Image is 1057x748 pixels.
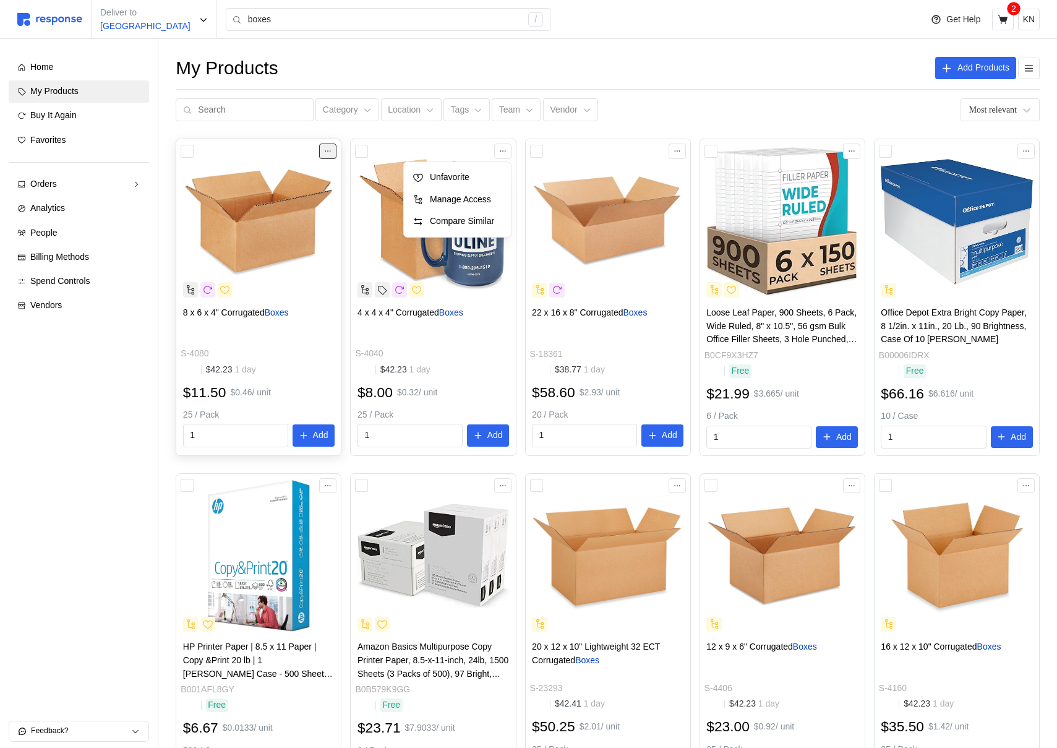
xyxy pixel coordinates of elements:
[641,424,683,447] button: Add
[662,429,677,442] p: Add
[183,718,218,737] h2: $6.67
[357,642,508,692] span: Amazon Basics Multipurpose Copy Printer Paper, 8.5-x-11-inch, 24lb, 1500 Sheets (3 Packs of 500),...
[754,720,794,734] p: $0.92 / unit
[30,62,53,72] span: Home
[183,480,335,632] img: 711pl0ZM3HL._AC_SX466_.jpg
[30,110,77,120] span: Buy It Again
[756,699,779,708] span: 1 day
[581,699,605,708] span: 1 day
[991,426,1033,449] button: Add
[881,717,924,736] h2: $35.50
[248,9,522,31] input: Search for a product name or SKU
[30,276,90,286] span: Spend Controls
[706,146,858,298] img: 71IurvPqV9L.__AC_SX300_SY300_QL70_FMwebp_.jpg
[550,103,577,117] p: Vendor
[729,697,779,711] p: $42.23
[9,197,149,220] a: Analytics
[704,349,758,363] p: B0CF9X3HZ7
[977,642,1001,651] mark: Boxes
[9,222,149,244] a: People
[532,408,683,422] p: 20 / Pack
[183,408,335,422] p: 25 / Pack
[323,103,358,117] p: Category
[706,384,750,403] h2: $21.99
[357,383,393,402] h2: $8.00
[532,307,623,317] span: 22 x 16 x 8" Corrugated
[580,386,620,400] p: $2.93 / unit
[492,98,541,122] button: Team
[881,307,1027,344] span: Office Depot Extra Bright Copy Paper, 8 1/2in. x 11in., 20 Lb., 90 Brightness, Case Of 10 [PERSON...
[426,215,502,228] p: Compare Similar
[532,383,575,402] h2: $58.60
[183,307,265,317] span: 8 x 6 x 4" Corrugated
[30,86,79,96] span: My Products
[969,103,1017,116] div: Most relevant
[555,697,605,711] p: $42.41
[357,408,509,422] p: 25 / Pack
[732,364,750,378] p: Free
[357,480,509,632] img: 71pAEs489UL.__AC_SX300_SY300_QL70_FMwebp_.jpg
[881,146,1032,298] img: 61VbZitEVcL._AC_SX466_.jpg
[265,307,289,317] mark: Boxes
[487,429,503,442] p: Add
[100,20,190,33] p: [GEOGRAPHIC_DATA]
[946,13,980,27] p: Get Help
[9,105,149,127] a: Buy It Again
[888,426,979,449] input: Qty
[9,721,148,741] button: Feedback?
[233,364,256,374] span: 1 day
[704,682,732,695] p: S-4406
[623,307,647,317] mark: Boxes
[9,294,149,317] a: Vendors
[575,655,599,665] mark: Boxes
[451,103,469,117] p: Tags
[388,103,421,117] p: Location
[881,410,1032,423] p: 10 / Case
[30,135,66,145] span: Favorites
[190,424,281,447] input: Qty
[181,347,208,361] p: S-4080
[928,387,974,401] p: $6.616 / unit
[816,426,858,449] button: Add
[9,270,149,293] a: Spend Controls
[364,424,455,447] input: Qty
[879,682,907,695] p: S-4160
[543,98,598,122] button: Vendor
[230,386,270,400] p: $0.46 / unit
[754,387,799,401] p: $3.665 / unit
[881,384,924,403] h2: $66.16
[181,683,234,697] p: B001AFL8GY
[183,383,226,402] h2: $11.50
[30,228,58,238] span: People
[397,386,437,400] p: $0.32 / unit
[706,410,858,423] p: 6 / Pack
[30,252,89,262] span: Billing Methods
[439,307,463,317] mark: Boxes
[528,12,543,27] div: /
[9,80,149,103] a: My Products
[836,431,852,444] p: Add
[198,99,306,121] input: Search
[539,424,630,447] input: Qty
[793,642,817,651] mark: Boxes
[957,61,1009,75] p: Add Products
[30,203,65,213] span: Analytics
[532,642,660,665] span: 20 x 12 x 10" Lightweight 32 ECT Corrugated
[581,364,605,374] span: 1 day
[9,246,149,269] a: Billing Methods
[1011,2,1016,15] p: 2
[100,6,190,20] p: Deliver to
[405,721,455,735] p: $7.9033 / unit
[183,642,333,718] span: HP Printer Paper | 8.5 x 11 Paper | Copy &Print 20 lb | 1 [PERSON_NAME] Case - 500 Sheets| 92 Bri...
[706,642,793,651] span: 12 x 9 x 6" Corrugated
[706,307,857,371] span: Loose Leaf Paper, 900 Sheets, 6 Pack, Wide Ruled, 8" x 10.5", 56 gsm Bulk Office Filler Sheets, 3...
[30,300,62,310] span: Vendors
[355,683,410,697] p: B0B579K9GG
[9,56,149,79] a: Home
[923,8,988,32] button: Get Help
[382,699,400,712] p: Free
[881,480,1032,632] img: S-4160
[426,171,502,184] p: Unfavorite
[381,98,442,122] button: Location
[706,717,750,736] h2: $23.00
